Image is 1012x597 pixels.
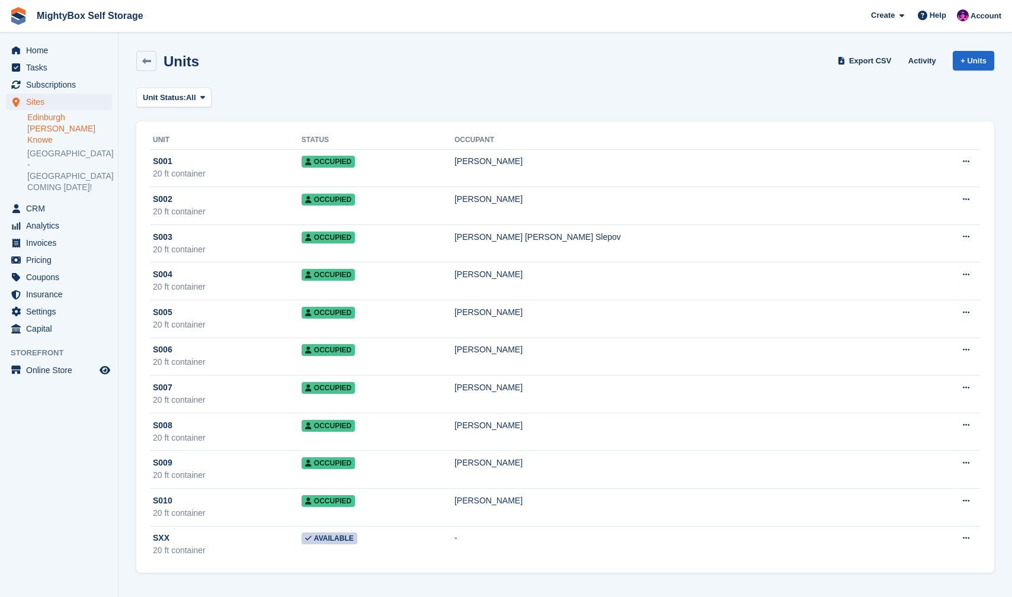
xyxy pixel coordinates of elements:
span: Occupied [302,269,355,281]
span: Analytics [26,217,97,234]
span: S003 [153,231,172,243]
a: menu [6,76,112,93]
span: Invoices [26,235,97,251]
span: Home [26,42,97,59]
img: Richard Marsh [957,9,969,21]
span: Insurance [26,286,97,303]
div: [PERSON_NAME] [454,268,912,281]
a: + Units [953,51,994,70]
td: - [454,526,912,563]
span: Unit Status: [143,92,186,104]
span: S007 [153,381,172,394]
span: Tasks [26,59,97,76]
th: Occupant [454,131,912,150]
a: menu [6,235,112,251]
span: Pricing [26,252,97,268]
a: menu [6,42,112,59]
span: All [186,92,196,104]
a: menu [6,362,112,378]
a: Preview store [98,363,112,377]
div: 20 ft container [153,394,302,406]
h2: Units [164,53,199,69]
a: menu [6,217,112,234]
span: S001 [153,155,172,168]
span: Settings [26,303,97,320]
span: Occupied [302,457,355,469]
div: [PERSON_NAME] [454,306,912,319]
div: [PERSON_NAME] [454,155,912,168]
span: SXX [153,532,169,544]
span: Storefront [11,347,118,359]
span: Coupons [26,269,97,285]
a: Activity [904,51,941,70]
div: 20 ft container [153,544,302,557]
div: 20 ft container [153,243,302,256]
a: Edinburgh [PERSON_NAME] Knowe [27,112,112,146]
span: S010 [153,495,172,507]
span: Help [930,9,946,21]
div: 20 ft container [153,168,302,180]
div: 20 ft container [153,356,302,368]
span: Capital [26,320,97,337]
div: 20 ft container [153,469,302,482]
div: 20 ft container [153,206,302,218]
a: [GEOGRAPHIC_DATA] - [GEOGRAPHIC_DATA] COMING [DATE]! [27,148,112,193]
a: menu [6,269,112,285]
span: S002 [153,193,172,206]
div: [PERSON_NAME] [454,457,912,469]
span: Account [971,10,1001,22]
div: [PERSON_NAME] [454,193,912,206]
div: [PERSON_NAME] [PERSON_NAME] Slepov [454,231,912,243]
img: stora-icon-8386f47178a22dfd0bd8f6a31ec36ba5ce8667c1dd55bd0f319d3a0aa187defe.svg [9,7,27,25]
button: Unit Status: All [136,88,212,107]
span: Occupied [302,232,355,243]
span: S004 [153,268,172,281]
a: MightyBox Self Storage [32,6,148,25]
a: menu [6,59,112,76]
span: Occupied [302,495,355,507]
div: 20 ft container [153,507,302,519]
span: S008 [153,419,172,432]
span: Occupied [302,382,355,394]
div: 20 ft container [153,432,302,444]
span: Export CSV [849,55,892,67]
th: Unit [150,131,302,150]
span: S009 [153,457,172,469]
div: [PERSON_NAME] [454,419,912,432]
div: [PERSON_NAME] [454,381,912,394]
span: Occupied [302,420,355,432]
span: Occupied [302,194,355,206]
span: S005 [153,306,172,319]
a: menu [6,200,112,217]
a: menu [6,303,112,320]
span: Online Store [26,362,97,378]
span: Occupied [302,156,355,168]
div: [PERSON_NAME] [454,344,912,356]
div: 20 ft container [153,319,302,331]
span: Create [871,9,895,21]
div: [PERSON_NAME] [454,495,912,507]
span: Available [302,532,357,544]
a: Export CSV [835,51,896,70]
a: menu [6,94,112,110]
span: Occupied [302,344,355,356]
span: CRM [26,200,97,217]
a: menu [6,320,112,337]
div: 20 ft container [153,281,302,293]
a: menu [6,252,112,268]
th: Status [302,131,454,150]
span: Occupied [302,307,355,319]
span: S006 [153,344,172,356]
span: Subscriptions [26,76,97,93]
span: Sites [26,94,97,110]
a: menu [6,286,112,303]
